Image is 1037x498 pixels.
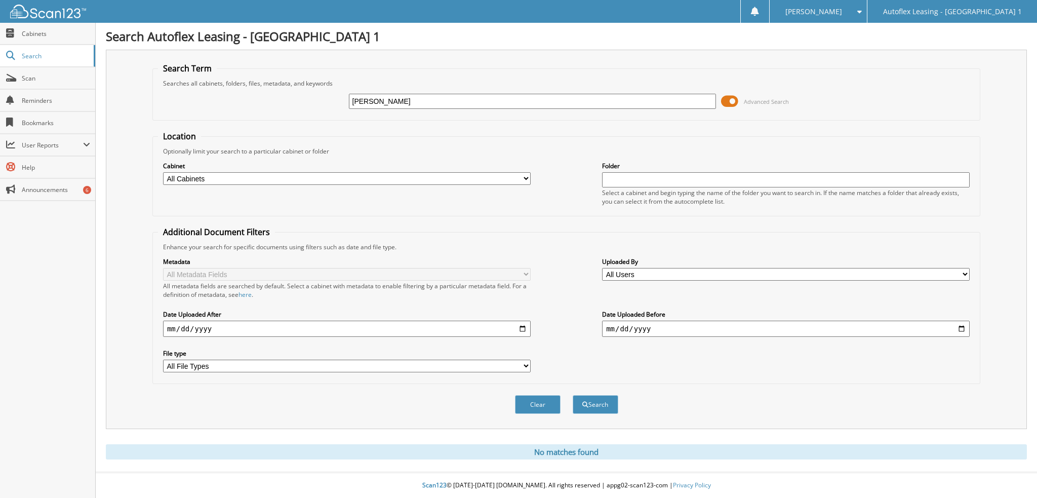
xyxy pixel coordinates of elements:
div: Searches all cabinets, folders, files, metadata, and keywords [158,79,975,88]
span: Help [22,163,90,172]
label: Date Uploaded After [163,310,531,319]
div: 6 [83,186,91,194]
span: Autoflex Leasing - [GEOGRAPHIC_DATA] 1 [883,9,1022,15]
label: Uploaded By [602,257,970,266]
label: Cabinet [163,162,531,170]
a: Privacy Policy [673,481,711,489]
span: Reminders [22,96,90,105]
legend: Additional Document Filters [158,226,275,238]
label: Metadata [163,257,531,266]
h1: Search Autoflex Leasing - [GEOGRAPHIC_DATA] 1 [106,28,1027,45]
div: Select a cabinet and begin typing the name of the folder you want to search in. If the name match... [602,188,970,206]
input: end [602,321,970,337]
span: Announcements [22,185,90,194]
span: Advanced Search [744,98,789,105]
label: Date Uploaded Before [602,310,970,319]
button: Search [573,395,618,414]
label: File type [163,349,531,358]
div: All metadata fields are searched by default. Select a cabinet with metadata to enable filtering b... [163,282,531,299]
img: scan123-logo-white.svg [10,5,86,18]
span: User Reports [22,141,83,149]
div: Enhance your search for specific documents using filters such as date and file type. [158,243,975,251]
span: Cabinets [22,29,90,38]
legend: Location [158,131,201,142]
span: Bookmarks [22,119,90,127]
span: Search [22,52,89,60]
span: Scan123 [422,481,447,489]
legend: Search Term [158,63,217,74]
button: Clear [515,395,561,414]
div: © [DATE]-[DATE] [DOMAIN_NAME]. All rights reserved | appg02-scan123-com | [96,473,1037,498]
div: Optionally limit your search to a particular cabinet or folder [158,147,975,156]
span: [PERSON_NAME] [785,9,842,15]
a: here [238,290,252,299]
input: start [163,321,531,337]
label: Folder [602,162,970,170]
span: Scan [22,74,90,83]
div: No matches found [106,444,1027,459]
